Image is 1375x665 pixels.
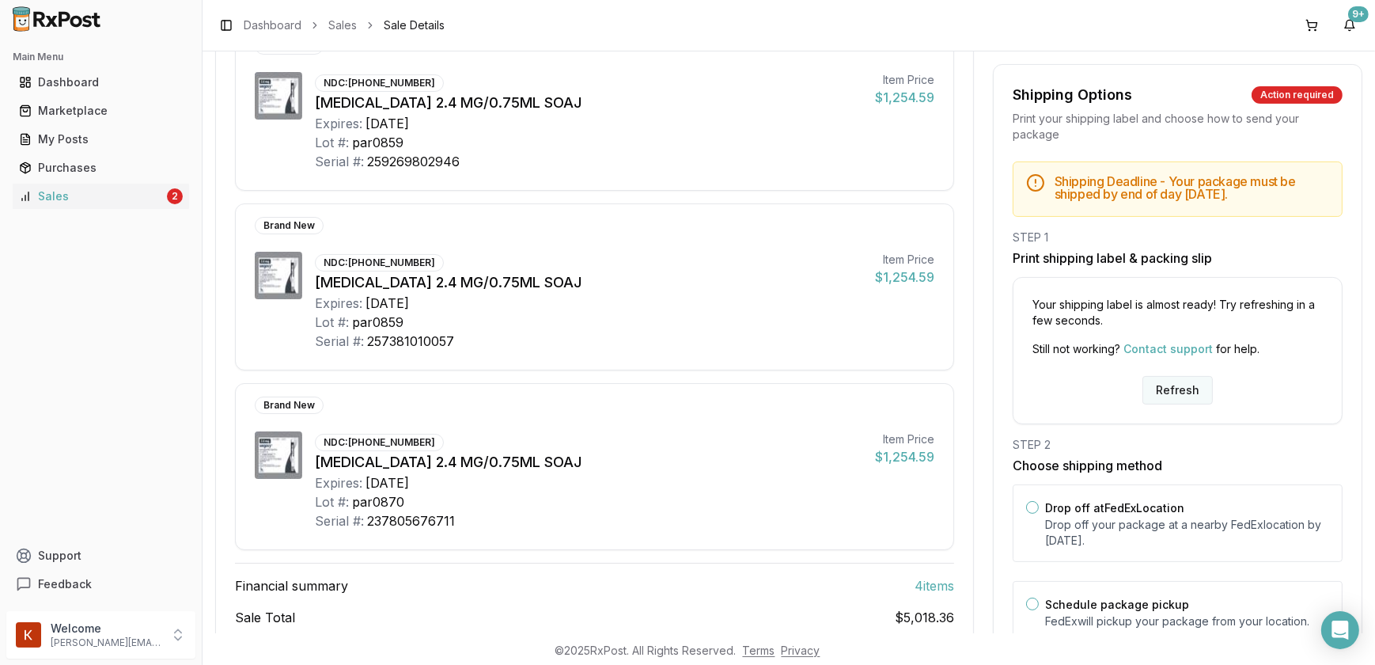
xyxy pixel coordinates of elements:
p: Drop off your package at a nearby FedEx location by [DATE] . [1045,517,1329,549]
div: $1,254.59 [875,268,934,287]
div: par0859 [352,313,403,332]
img: Wegovy 2.4 MG/0.75ML SOAJ [255,252,302,299]
div: Dashboard [19,74,183,90]
div: NDC: [PHONE_NUMBER] [315,254,444,272]
div: [MEDICAL_DATA] 2.4 MG/0.75ML SOAJ [315,92,862,114]
nav: breadcrumb [244,17,445,33]
div: Brand New [255,397,324,414]
a: Dashboard [13,68,189,97]
div: Item Price [875,431,934,447]
div: $1,254.59 [875,447,934,466]
button: Refresh [1142,376,1213,405]
div: Action required [1252,86,1343,104]
div: Purchases [19,160,183,176]
div: Serial #: [315,152,364,171]
div: Serial #: [315,511,364,530]
a: Purchases [13,154,189,182]
a: My Posts [13,125,189,154]
div: STEP 1 [1013,230,1343,245]
div: Lot #: [315,492,349,511]
div: [DATE] [366,294,409,313]
div: par0870 [352,492,404,511]
span: Sale Details [384,17,445,33]
div: Item Price [875,72,934,88]
div: Open Intercom Messenger [1321,611,1359,649]
img: Wegovy 2.4 MG/0.75ML SOAJ [255,72,302,120]
span: Financial summary [235,576,348,595]
div: 2 [167,188,183,204]
span: Feedback [38,576,92,592]
p: Your shipping label is almost ready! Try refreshing in a few seconds. [1032,297,1323,329]
span: 4 item s [915,576,954,595]
span: Sale Total [235,608,295,627]
button: Sales2 [6,184,195,209]
div: [DATE] [366,473,409,492]
img: RxPost Logo [6,6,108,32]
div: Print your shipping label and choose how to send your package [1013,111,1343,142]
img: Wegovy 2.4 MG/0.75ML SOAJ [255,431,302,479]
div: Lot #: [315,133,349,152]
div: 259269802946 [367,152,460,171]
h5: Shipping Deadline - Your package must be shipped by end of day [DATE] . [1055,175,1329,200]
div: Brand New [255,217,324,234]
div: NDC: [PHONE_NUMBER] [315,74,444,92]
div: Lot #: [315,313,349,332]
img: User avatar [16,622,41,648]
label: Schedule package pickup [1045,598,1189,611]
label: Drop off at FedEx Location [1045,501,1184,515]
button: 9+ [1337,13,1362,38]
div: 237805676711 [367,511,455,530]
div: Expires: [315,473,362,492]
h3: Choose shipping method [1013,456,1343,475]
div: Serial #: [315,332,364,351]
button: Dashboard [6,70,195,95]
div: par0859 [352,133,403,152]
h2: Main Menu [13,51,189,63]
div: Marketplace [19,103,183,119]
div: Expires: [315,114,362,133]
button: Marketplace [6,98,195,123]
div: 257381010057 [367,332,454,351]
span: $5,018.36 [895,608,954,627]
button: Purchases [6,155,195,180]
div: NDC: [PHONE_NUMBER] [315,434,444,451]
div: STEP 2 [1013,437,1343,453]
div: My Posts [19,131,183,147]
p: Welcome [51,621,161,636]
a: Terms [743,644,775,657]
a: Dashboard [244,17,301,33]
button: Feedback [6,570,195,598]
div: Expires: [315,294,362,313]
a: Sales [328,17,357,33]
p: [PERSON_NAME][EMAIL_ADDRESS][DOMAIN_NAME] [51,636,161,649]
p: FedEx will pickup your package from your location. [1045,614,1329,629]
div: [MEDICAL_DATA] 2.4 MG/0.75ML SOAJ [315,451,862,473]
div: [MEDICAL_DATA] 2.4 MG/0.75ML SOAJ [315,272,862,294]
div: Sales [19,188,164,204]
a: Privacy [782,644,820,657]
div: Shipping Options [1013,84,1132,106]
div: [DATE] [366,114,409,133]
button: Support [6,541,195,570]
a: Marketplace [13,97,189,125]
div: $1,254.59 [875,88,934,107]
div: 9+ [1348,6,1369,22]
a: Sales2 [13,182,189,211]
h3: Print shipping label & packing slip [1013,249,1343,268]
button: My Posts [6,127,195,152]
p: Still not working? for help. [1032,341,1323,357]
div: Item Price [875,252,934,268]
